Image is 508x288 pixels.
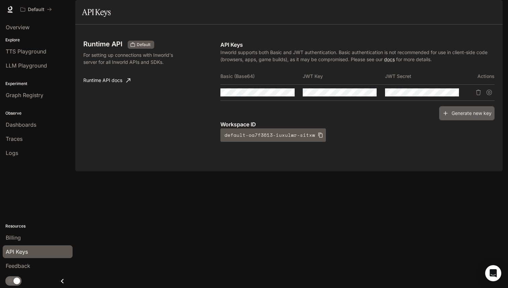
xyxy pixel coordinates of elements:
[303,68,385,84] th: JWT Key
[485,265,501,281] div: Open Intercom Messenger
[81,74,133,87] a: Runtime API docs
[467,68,495,84] th: Actions
[17,3,55,16] button: All workspaces
[83,41,122,47] h3: Runtime API
[220,49,495,63] p: Inworld supports both Basic and JWT authentication. Basic authentication is not recommended for u...
[385,68,467,84] th: JWT Secret
[384,56,395,62] a: docs
[128,41,154,49] div: These keys will apply to your current workspace only
[220,128,326,142] button: default-oa7f3613-iuxulwr-sitxw
[220,41,495,49] p: API Keys
[28,7,44,12] p: Default
[83,51,182,66] p: For setting up connections with Inworld's server for all Inworld APIs and SDKs.
[439,106,495,121] button: Generate new key
[134,42,153,48] span: Default
[82,5,111,19] h1: API Keys
[473,87,484,98] button: Delete API key
[220,120,495,128] p: Workspace ID
[484,87,495,98] button: Suspend API key
[220,68,303,84] th: Basic (Base64)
